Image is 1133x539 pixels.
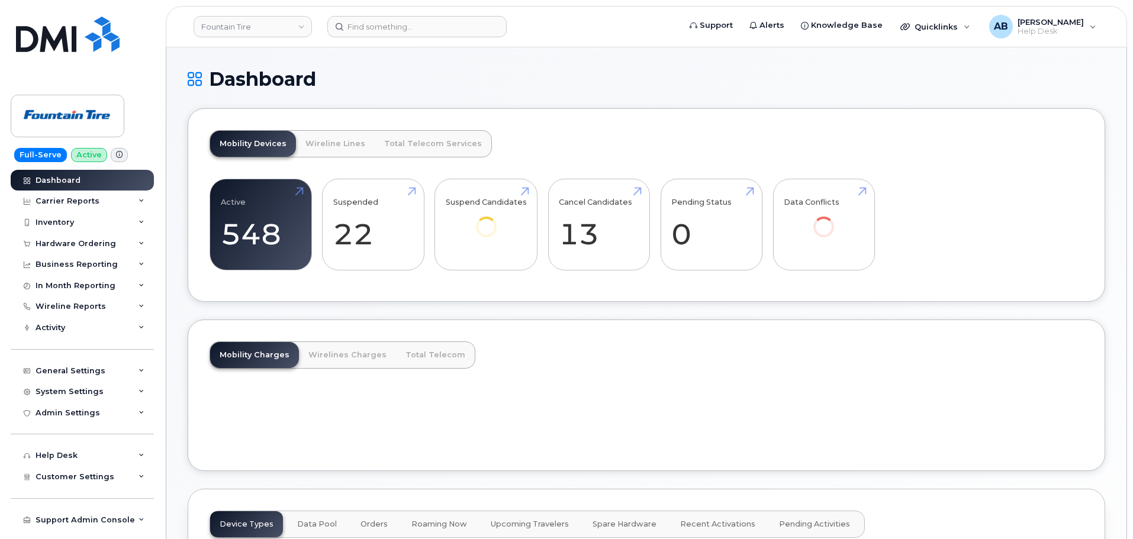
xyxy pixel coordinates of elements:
[446,186,527,254] a: Suspend Candidates
[680,519,755,529] span: Recent Activations
[779,519,850,529] span: Pending Activities
[593,519,656,529] span: Spare Hardware
[411,519,467,529] span: Roaming Now
[559,186,639,264] a: Cancel Candidates 13
[297,519,337,529] span: Data Pool
[375,131,491,157] a: Total Telecom Services
[299,342,396,368] a: Wirelines Charges
[210,131,296,157] a: Mobility Devices
[210,342,299,368] a: Mobility Charges
[296,131,375,157] a: Wireline Lines
[784,186,864,254] a: Data Conflicts
[188,69,1105,89] h1: Dashboard
[221,186,301,264] a: Active 548
[360,519,388,529] span: Orders
[333,186,413,264] a: Suspended 22
[671,186,751,264] a: Pending Status 0
[491,519,569,529] span: Upcoming Travelers
[396,342,475,368] a: Total Telecom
